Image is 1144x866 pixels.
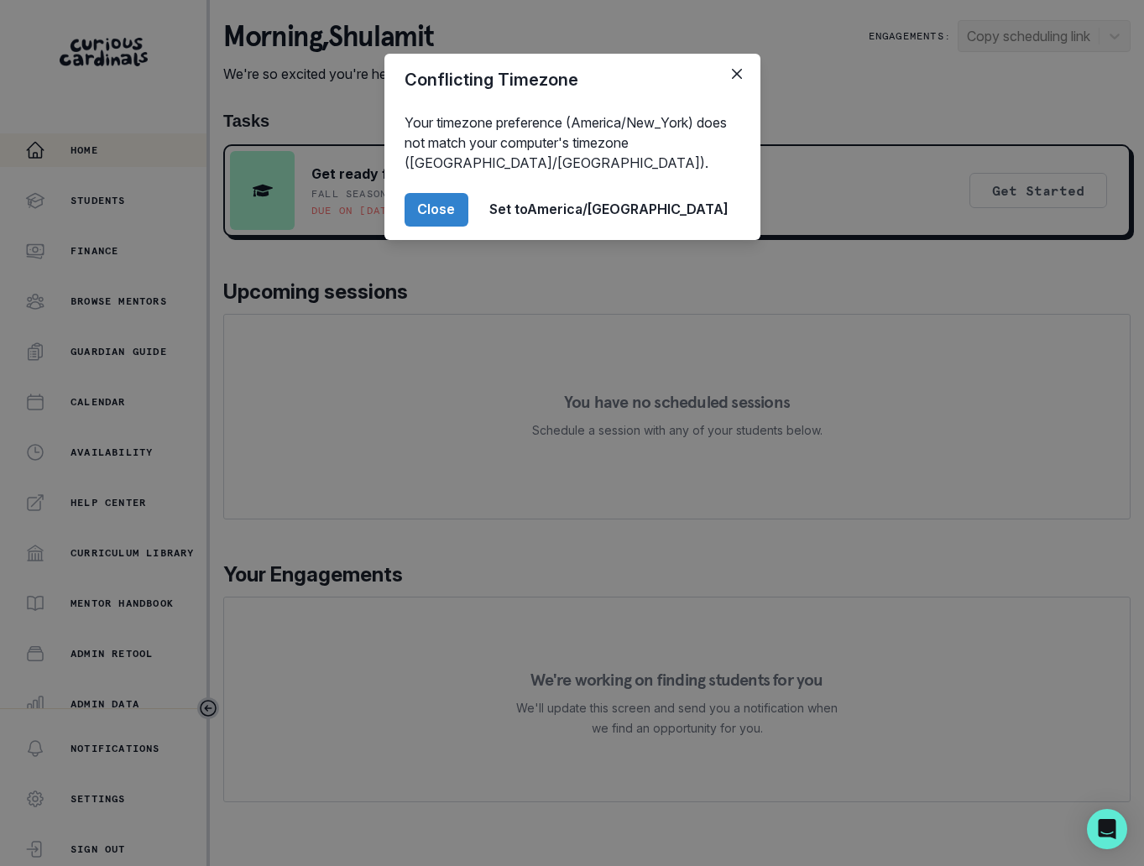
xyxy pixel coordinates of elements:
button: Close [723,60,750,87]
button: Set toAmerica/[GEOGRAPHIC_DATA] [478,193,740,227]
button: Close [405,193,468,227]
header: Conflicting Timezone [384,54,760,106]
div: Open Intercom Messenger [1087,809,1127,849]
div: Your timezone preference (America/New_York) does not match your computer's timezone ([GEOGRAPHIC_... [384,106,760,180]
